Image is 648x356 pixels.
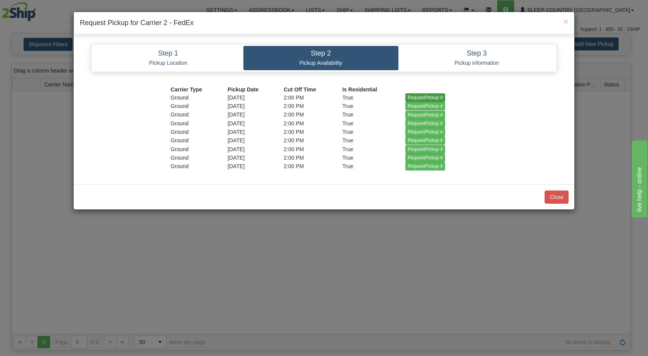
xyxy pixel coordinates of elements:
[99,50,238,57] h4: Step 1
[228,102,283,110] td: [DATE]
[93,46,243,70] a: Step 1 Pickup Location
[228,93,283,102] td: [DATE]
[405,119,445,128] input: RequestPickup #
[405,102,445,110] input: RequestPickup #
[342,154,405,162] td: True
[170,93,228,102] td: Ground
[545,191,569,204] button: Close
[405,128,445,136] input: RequestPickup #
[170,86,228,93] th: Carrier Type
[170,145,228,153] td: Ground
[398,46,555,70] a: Step 3 Pickup information
[342,119,405,128] td: True
[342,145,405,153] td: True
[6,5,71,14] div: live help - online
[405,111,445,119] input: RequestPickup #
[249,59,393,66] p: Pickup Availability
[228,145,283,153] td: [DATE]
[405,162,445,170] input: RequestPickup #
[284,110,343,119] td: 2:00 PM
[80,18,568,28] h4: Request Pickup for Carrier 2 - FedEx
[342,128,405,136] td: True
[284,136,343,145] td: 2:00 PM
[405,93,445,102] input: RequestPickup #
[284,86,343,93] th: Cut Off Time
[249,50,393,57] h4: Step 2
[170,110,228,119] td: Ground
[342,162,405,170] td: True
[284,102,343,110] td: 2:00 PM
[228,86,283,93] th: Pickup Date
[228,110,283,119] td: [DATE]
[630,138,647,217] iframe: chat widget
[170,136,228,145] td: Ground
[404,59,549,66] p: Pickup information
[342,136,405,145] td: True
[228,162,283,170] td: [DATE]
[342,86,405,93] th: Is Residential
[342,110,405,119] td: True
[564,17,568,25] button: Close
[564,17,568,26] span: ×
[243,46,399,70] a: Step 2 Pickup Availability
[228,154,283,162] td: [DATE]
[228,128,283,136] td: [DATE]
[170,128,228,136] td: Ground
[170,119,228,128] td: Ground
[342,93,405,102] td: True
[284,145,343,153] td: 2:00 PM
[170,154,228,162] td: Ground
[284,128,343,136] td: 2:00 PM
[284,162,343,170] td: 2:00 PM
[342,102,405,110] td: True
[404,50,549,57] h4: Step 3
[228,119,283,128] td: [DATE]
[284,154,343,162] td: 2:00 PM
[405,145,445,154] input: RequestPickup #
[284,93,343,102] td: 2:00 PM
[170,162,228,170] td: Ground
[284,119,343,128] td: 2:00 PM
[170,102,228,110] td: Ground
[405,136,445,145] input: RequestPickup #
[99,59,238,66] p: Pickup Location
[405,154,445,162] input: RequestPickup #
[228,136,283,145] td: [DATE]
